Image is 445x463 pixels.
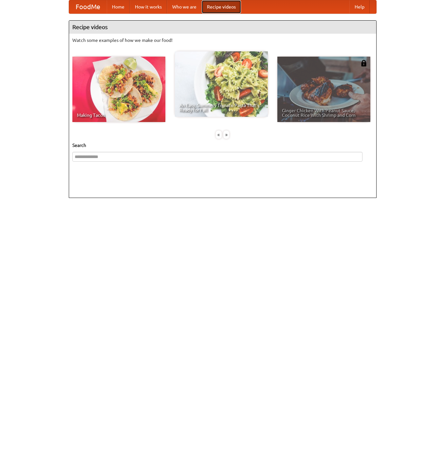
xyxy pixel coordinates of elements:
span: An Easy, Summery Tomato Pasta That's Ready for Fall [179,103,263,112]
a: Home [107,0,130,13]
a: Help [349,0,370,13]
div: » [223,131,229,139]
a: Making Tacos [72,57,165,122]
a: Recipe videos [202,0,241,13]
p: Watch some examples of how we make our food! [72,37,373,44]
span: Making Tacos [77,113,161,117]
a: How it works [130,0,167,13]
a: FoodMe [69,0,107,13]
img: 483408.png [361,60,367,66]
h4: Recipe videos [69,21,376,34]
a: An Easy, Summery Tomato Pasta That's Ready for Fall [175,51,268,117]
div: « [216,131,222,139]
a: Who we are [167,0,202,13]
h5: Search [72,142,373,149]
